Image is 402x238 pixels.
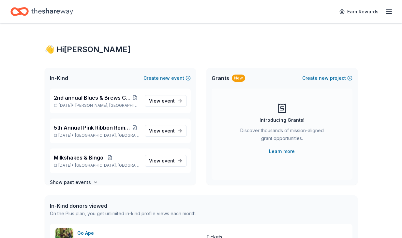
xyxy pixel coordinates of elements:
a: Earn Rewards [335,6,382,18]
span: event [162,98,175,104]
button: Createnewproject [302,74,352,82]
p: [DATE] • [54,163,140,168]
span: Grants [212,74,229,82]
span: Milkshakes & Bingo [54,154,103,161]
span: event [162,158,175,163]
span: [GEOGRAPHIC_DATA], [GEOGRAPHIC_DATA] [75,133,139,138]
div: 👋 Hi [PERSON_NAME] [45,44,358,55]
div: Discover thousands of mission-aligned grant opportunities. [238,127,326,145]
span: 2nd annual Blues & Brews Charity Crab Feast [54,94,131,102]
a: View event [145,155,187,167]
span: event [162,128,175,133]
span: In-Kind [50,74,68,82]
a: Learn more [269,147,295,155]
span: View [149,157,175,165]
div: Go Ape [77,229,97,237]
span: [GEOGRAPHIC_DATA], [GEOGRAPHIC_DATA] [75,163,139,168]
button: Createnewevent [143,74,191,82]
h4: Show past events [50,178,91,186]
div: On the Plus plan, you get unlimited in-kind profile views each month. [50,210,197,217]
p: [DATE] • [54,103,140,108]
span: new [319,74,329,82]
span: new [160,74,170,82]
span: View [149,127,175,135]
button: Show past events [50,178,98,186]
span: View [149,97,175,105]
span: [PERSON_NAME], [GEOGRAPHIC_DATA] [75,103,139,108]
div: Introducing Grants! [260,116,305,124]
a: View event [145,125,187,137]
a: Home [10,4,73,19]
span: 5th Annual Pink Ribbon Romp Virtual 5K [54,124,130,132]
div: In-Kind donors viewed [50,202,197,210]
div: New [232,75,245,82]
p: [DATE] • [54,133,140,138]
a: View event [145,95,187,107]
